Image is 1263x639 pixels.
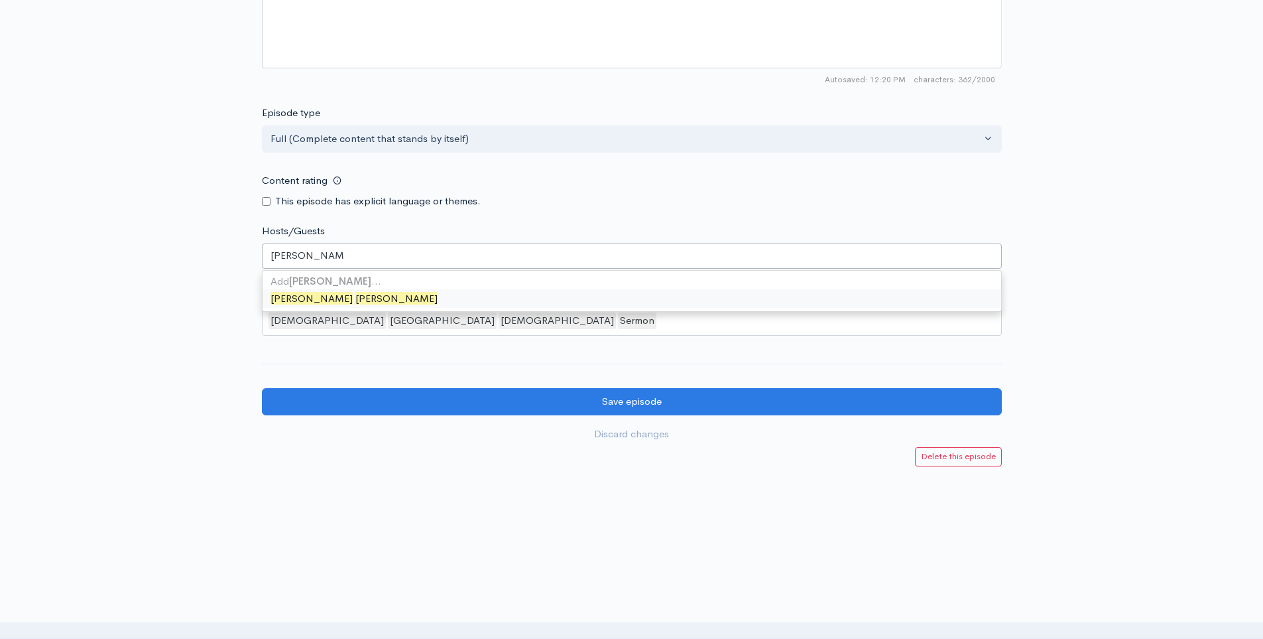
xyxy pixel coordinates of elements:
[915,447,1002,466] a: Delete this episode
[388,313,497,329] div: [GEOGRAPHIC_DATA]
[262,125,1002,153] button: Full (Complete content that stands by itself)
[269,313,386,329] div: [DEMOGRAPHIC_DATA]
[262,224,325,239] label: Hosts/Guests
[618,313,656,329] div: Sermon
[262,388,1002,415] input: Save episode
[921,451,996,462] small: Delete this episode
[271,248,343,263] input: Enter the names of the people that appeared on this episode
[262,167,328,194] label: Content rating
[355,292,438,305] span: [PERSON_NAME]
[271,131,981,147] div: Full (Complete content that stands by itself)
[263,274,1001,289] div: Add …
[825,74,906,86] span: Autosaved: 12:20 PM
[262,106,320,121] label: Episode type
[271,292,353,305] span: [PERSON_NAME]
[499,313,616,329] div: [DEMOGRAPHIC_DATA]
[262,421,1002,448] a: Discard changes
[275,194,481,209] label: This episode has explicit language or themes.
[289,275,371,287] strong: [PERSON_NAME]
[914,74,995,86] span: 362/2000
